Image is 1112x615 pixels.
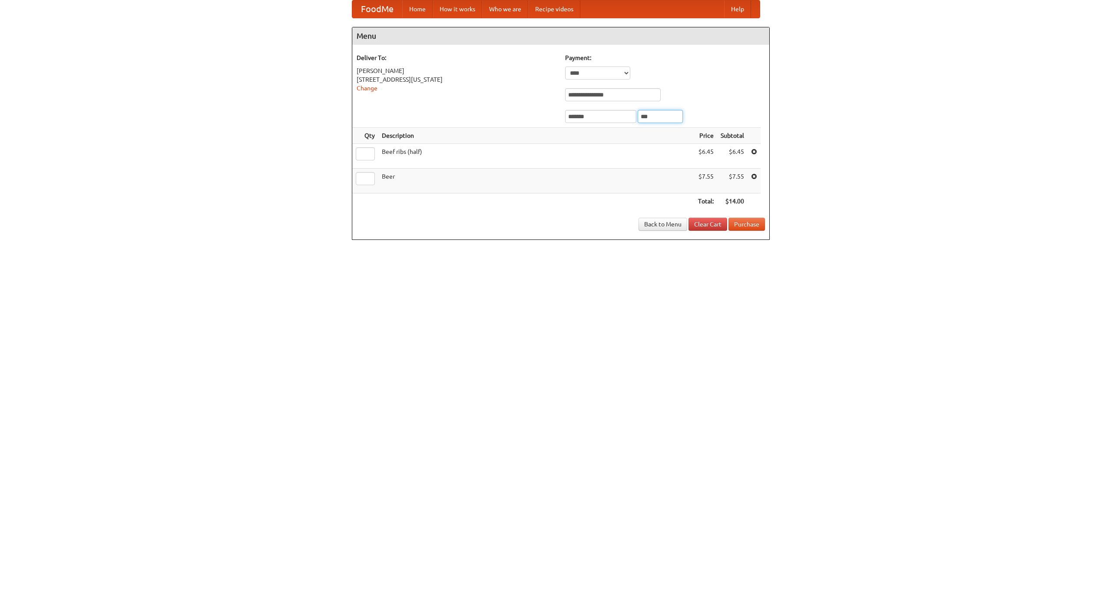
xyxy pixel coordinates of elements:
[695,169,717,193] td: $7.55
[728,218,765,231] button: Purchase
[717,169,748,193] td: $7.55
[695,128,717,144] th: Price
[565,53,765,62] h5: Payment:
[717,128,748,144] th: Subtotal
[688,218,727,231] a: Clear Cart
[357,66,556,75] div: [PERSON_NAME]
[724,0,751,18] a: Help
[378,169,695,193] td: Beer
[528,0,580,18] a: Recipe videos
[639,218,687,231] a: Back to Menu
[717,193,748,209] th: $14.00
[357,53,556,62] h5: Deliver To:
[378,144,695,169] td: Beef ribs (half)
[402,0,433,18] a: Home
[695,144,717,169] td: $6.45
[717,144,748,169] td: $6.45
[378,128,695,144] th: Description
[352,128,378,144] th: Qty
[352,0,402,18] a: FoodMe
[357,75,556,84] div: [STREET_ADDRESS][US_STATE]
[352,27,769,45] h4: Menu
[482,0,528,18] a: Who we are
[695,193,717,209] th: Total:
[433,0,482,18] a: How it works
[357,85,377,92] a: Change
